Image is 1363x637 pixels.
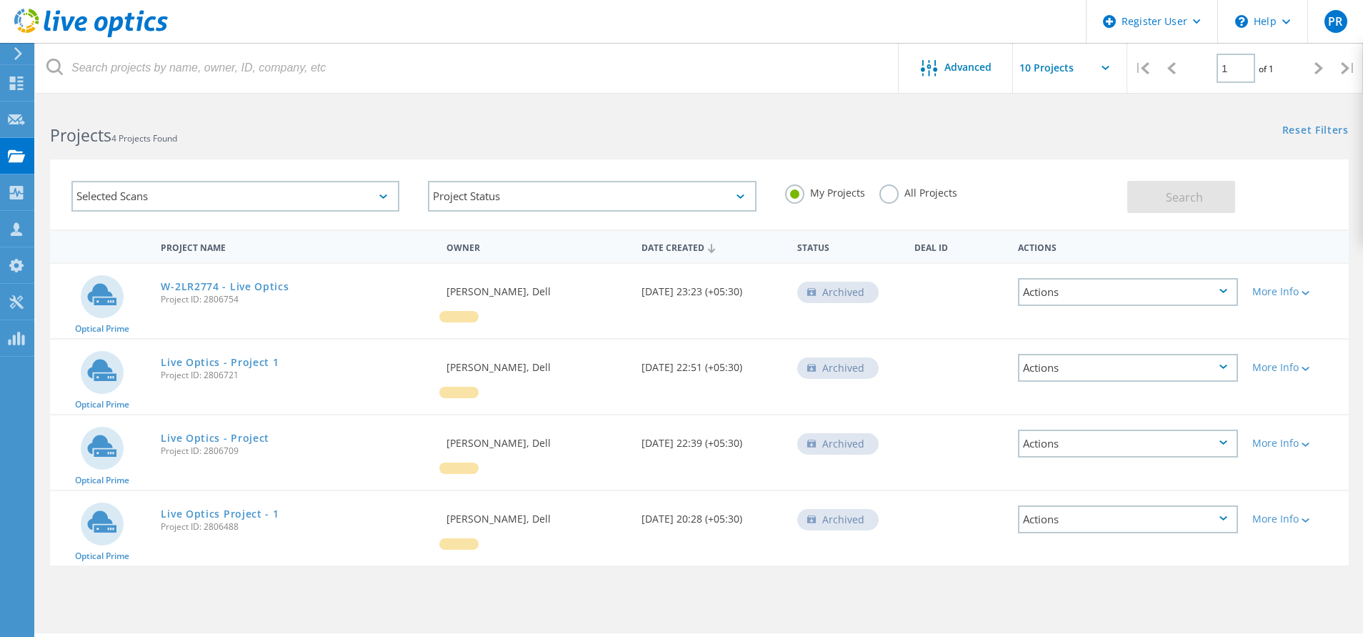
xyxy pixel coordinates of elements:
svg: \n [1235,15,1248,28]
span: Optical Prime [75,400,129,409]
div: [DATE] 23:23 (+05:30) [634,264,790,311]
label: All Projects [879,184,957,198]
div: Project Name [154,233,439,260]
div: Actions [1018,278,1237,306]
div: [PERSON_NAME], Dell [439,340,634,387]
span: Optical Prime [75,325,129,333]
div: Archived [797,509,879,530]
a: Live Optics - Project [161,433,269,443]
a: Live Optics Dashboard [14,30,168,40]
input: Search projects by name, owner, ID, company, etc [36,43,899,93]
a: Live Optics Project - 1 [161,509,279,519]
label: My Projects [785,184,865,198]
b: Projects [50,124,111,147]
div: [PERSON_NAME], Dell [439,491,634,538]
span: Optical Prime [75,476,129,485]
div: Actions [1018,505,1237,533]
div: Archived [797,357,879,379]
span: Project ID: 2806488 [161,523,432,531]
a: Reset Filters [1282,125,1349,137]
div: [DATE] 22:51 (+05:30) [634,340,790,387]
div: [DATE] 20:28 (+05:30) [634,491,790,538]
span: of 1 [1259,63,1274,75]
div: Status [790,233,907,260]
span: 4 Projects Found [111,132,177,144]
div: More Info [1252,362,1342,372]
span: PR [1328,16,1342,27]
div: More Info [1252,514,1342,524]
span: Project ID: 2806754 [161,295,432,304]
span: Project ID: 2806721 [161,371,432,380]
div: [PERSON_NAME], Dell [439,415,634,463]
div: More Info [1252,287,1342,297]
div: Date Created [634,233,790,260]
div: Selected Scans [71,181,399,212]
div: Actions [1011,233,1244,260]
div: [DATE] 22:39 (+05:30) [634,415,790,463]
div: Actions [1018,430,1237,458]
span: Search [1166,189,1203,205]
div: | [1127,43,1157,94]
button: Search [1127,181,1235,213]
div: [PERSON_NAME], Dell [439,264,634,311]
span: Project ID: 2806709 [161,447,432,455]
a: Live Optics - Project 1 [161,357,279,367]
div: More Info [1252,438,1342,448]
div: Owner [439,233,634,260]
span: Advanced [944,62,992,72]
div: Project Status [428,181,756,212]
div: | [1334,43,1363,94]
span: Optical Prime [75,552,129,561]
a: W-2LR2774 - Live Optics [161,282,289,292]
div: Archived [797,433,879,455]
div: Deal Id [907,233,1011,260]
div: Archived [797,282,879,303]
div: Actions [1018,354,1237,382]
